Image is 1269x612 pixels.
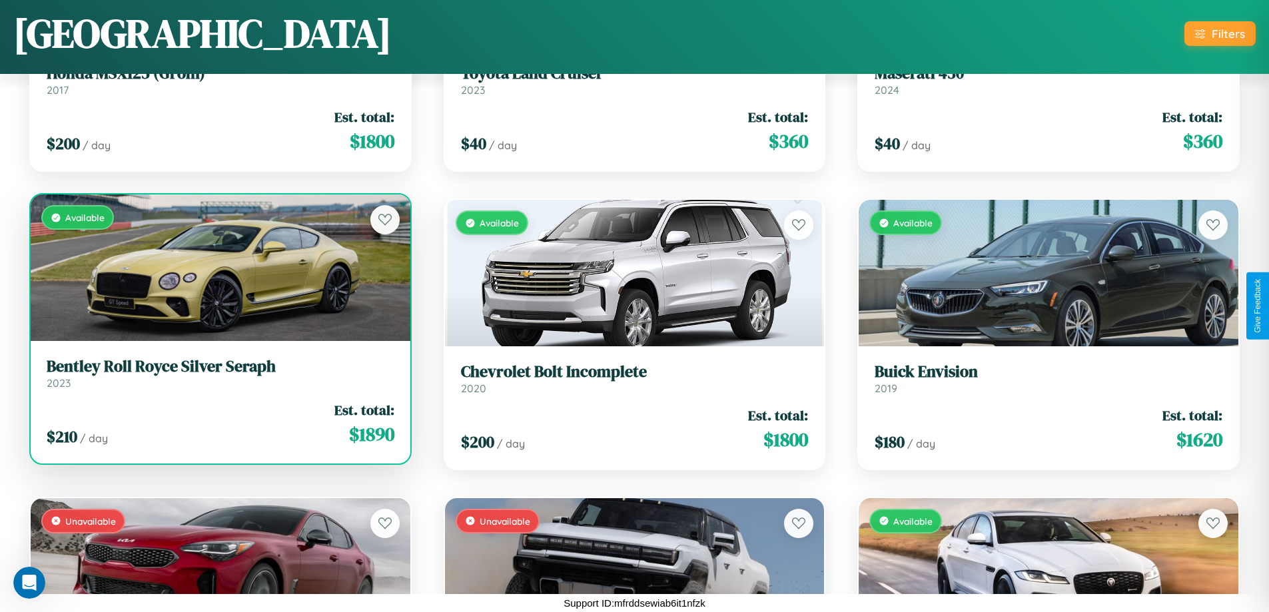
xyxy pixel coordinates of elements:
iframe: Intercom live chat [13,567,45,599]
span: Est. total: [334,400,394,420]
span: Est. total: [748,406,808,425]
span: $ 200 [47,133,80,154]
span: 2023 [461,83,485,97]
div: Filters [1212,27,1245,41]
span: Est. total: [1162,406,1222,425]
span: $ 1800 [763,426,808,453]
h3: Maserati 430 [875,64,1222,83]
span: Unavailable [65,515,116,527]
span: Unavailable [480,515,530,527]
div: Give Feedback [1253,279,1262,333]
a: Bentley Roll Royce Silver Seraph2023 [47,357,394,390]
span: 2023 [47,376,71,390]
span: / day [489,139,517,152]
a: Chevrolet Bolt Incomplete2020 [461,362,809,395]
span: $ 1800 [350,128,394,154]
h3: Buick Envision [875,362,1222,382]
span: $ 1620 [1176,426,1222,453]
span: 2017 [47,83,69,97]
span: $ 200 [461,431,494,453]
span: $ 40 [461,133,486,154]
p: Support ID: mfrddsewiab6it1nfzk [564,594,705,612]
a: Buick Envision2019 [875,362,1222,395]
span: $ 40 [875,133,900,154]
span: $ 1890 [349,421,394,448]
span: Available [893,515,933,527]
span: Available [65,212,105,223]
span: 2020 [461,382,486,395]
span: Available [480,217,519,228]
span: / day [497,437,525,450]
span: Est. total: [334,107,394,127]
span: / day [907,437,935,450]
h3: Honda MSX125 (Grom) [47,64,394,83]
span: $ 360 [769,128,808,154]
button: Filters [1184,21,1256,46]
span: Est. total: [1162,107,1222,127]
span: Est. total: [748,107,808,127]
a: Toyota Land Cruiser2023 [461,64,809,97]
span: 2024 [875,83,899,97]
span: Available [893,217,933,228]
h1: [GEOGRAPHIC_DATA] [13,6,392,61]
a: Honda MSX125 (Grom)2017 [47,64,394,97]
span: $ 360 [1183,128,1222,154]
span: $ 210 [47,426,77,448]
span: / day [83,139,111,152]
h3: Toyota Land Cruiser [461,64,809,83]
span: / day [80,432,108,445]
span: $ 180 [875,431,905,453]
a: Maserati 4302024 [875,64,1222,97]
h3: Chevrolet Bolt Incomplete [461,362,809,382]
h3: Bentley Roll Royce Silver Seraph [47,357,394,376]
span: / day [903,139,931,152]
span: 2019 [875,382,897,395]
